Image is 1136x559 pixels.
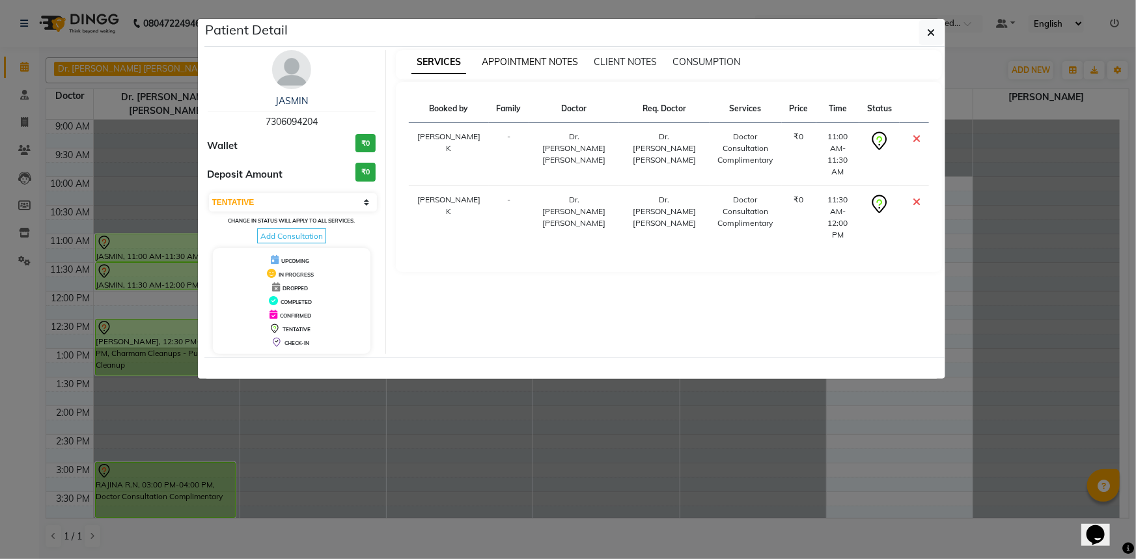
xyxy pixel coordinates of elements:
span: IN PROGRESS [279,271,314,278]
span: CONFIRMED [280,312,311,319]
th: Services [710,95,782,123]
span: Deposit Amount [208,167,283,182]
td: [PERSON_NAME] K [409,186,489,249]
th: Family [489,95,529,123]
span: SERVICES [411,51,466,74]
span: Wallet [208,139,238,154]
span: Dr. [PERSON_NAME] [PERSON_NAME] [633,131,696,165]
span: CHECK-IN [284,340,309,346]
div: ₹0 [790,194,809,206]
th: Doctor [529,95,620,123]
div: Doctor Consultation Complimentary [717,131,774,166]
td: - [489,186,529,249]
td: 11:30 AM-12:00 PM [816,186,860,249]
span: CONSUMPTION [672,56,740,68]
td: [PERSON_NAME] K [409,123,489,186]
h3: ₹0 [355,163,376,182]
span: Dr. [PERSON_NAME] [PERSON_NAME] [633,195,696,228]
span: 7306094204 [266,116,318,128]
span: TENTATIVE [283,326,311,333]
iframe: chat widget [1081,507,1123,546]
span: CLIENT NOTES [594,56,657,68]
span: Dr. [PERSON_NAME] [PERSON_NAME] [542,131,605,165]
td: 11:00 AM-11:30 AM [816,123,860,186]
h5: Patient Detail [206,20,288,40]
th: Status [859,95,900,123]
th: Price [782,95,816,123]
th: Time [816,95,860,123]
span: APPOINTMENT NOTES [482,56,578,68]
span: COMPLETED [281,299,312,305]
th: Req. Doctor [619,95,710,123]
div: Doctor Consultation Complimentary [717,194,774,229]
div: ₹0 [790,131,809,143]
a: JASMIN [275,95,308,107]
span: DROPPED [283,285,308,292]
td: - [489,123,529,186]
span: UPCOMING [281,258,309,264]
span: Add Consultation [257,228,326,243]
small: Change in status will apply to all services. [228,217,355,224]
h3: ₹0 [355,134,376,153]
img: avatar [272,50,311,89]
th: Booked by [409,95,489,123]
span: Dr. [PERSON_NAME] [PERSON_NAME] [542,195,605,228]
